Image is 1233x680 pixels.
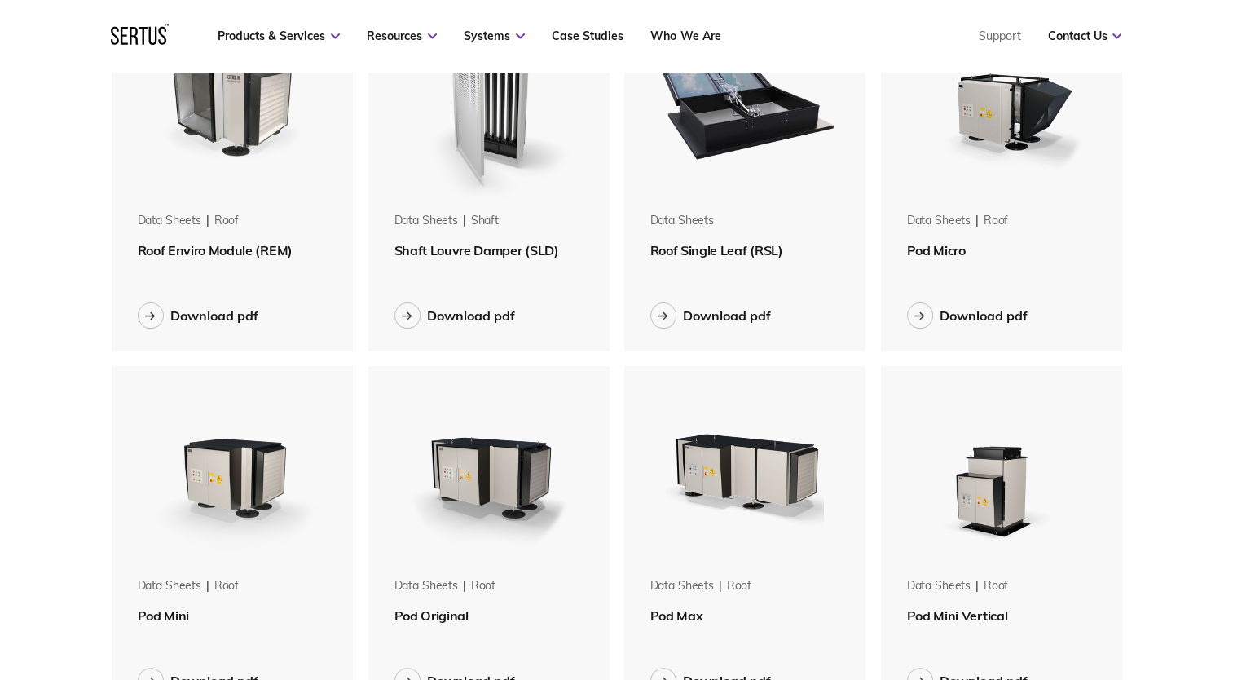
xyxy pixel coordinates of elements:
a: Support [978,29,1020,43]
a: Contact Us [1047,29,1121,43]
span: Roof Single Leaf (RSL) [650,242,783,258]
button: Download pdf [394,302,515,329]
span: Pod Mini Vertical [907,607,1008,624]
button: Download pdf [907,302,1028,329]
div: roof [214,578,239,594]
div: roof [984,213,1008,229]
a: Systems [464,29,525,43]
a: Who We Are [650,29,720,43]
div: Data Sheets [394,213,458,229]
span: Pod Original [394,607,469,624]
span: Pod Mini [138,607,189,624]
div: shaft [471,213,499,229]
div: roof [727,578,751,594]
a: Products & Services [218,29,340,43]
div: roof [214,213,239,229]
div: Data Sheets [138,578,201,594]
div: Download pdf [170,307,258,324]
iframe: Chat Widget [940,492,1233,680]
div: Data Sheets [650,213,714,229]
div: Data Sheets [138,213,201,229]
div: Download pdf [940,307,1028,324]
div: Data Sheets [650,578,714,594]
span: Shaft Louvre Damper (SLD) [394,242,559,258]
a: Case Studies [552,29,623,43]
div: Download pdf [683,307,771,324]
div: Data Sheets [907,213,971,229]
span: Pod Micro [907,242,966,258]
button: Download pdf [650,302,771,329]
div: Download pdf [427,307,515,324]
span: Roof Enviro Module (REM) [138,242,293,258]
span: Pod Max [650,607,703,624]
div: Data Sheets [394,578,458,594]
a: Resources [367,29,437,43]
button: Download pdf [138,302,258,329]
div: roof [471,578,495,594]
div: Data Sheets [907,578,971,594]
